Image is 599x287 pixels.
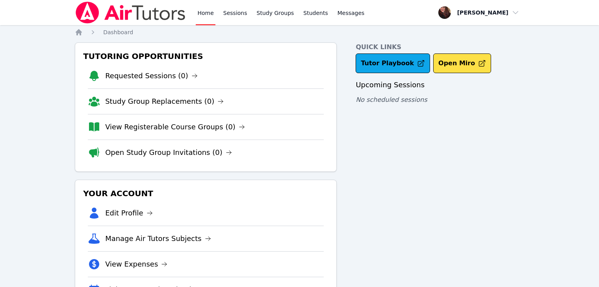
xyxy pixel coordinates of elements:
span: No scheduled sessions [356,96,427,103]
a: Study Group Replacements (0) [105,96,224,107]
a: Edit Profile [105,208,153,219]
h3: Upcoming Sessions [356,79,524,90]
a: Manage Air Tutors Subjects [105,233,211,244]
a: Open Study Group Invitations (0) [105,147,232,158]
a: Requested Sessions (0) [105,70,198,81]
a: View Expenses [105,259,167,270]
h4: Quick Links [356,42,524,52]
a: View Registerable Course Groups (0) [105,121,245,132]
h3: Tutoring Opportunities [82,49,330,63]
span: Messages [338,9,365,17]
button: Open Miro [433,53,491,73]
span: Dashboard [103,29,133,35]
h3: Your Account [82,186,330,201]
nav: Breadcrumb [75,28,524,36]
a: Dashboard [103,28,133,36]
img: Air Tutors [75,2,186,24]
a: Tutor Playbook [356,53,430,73]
